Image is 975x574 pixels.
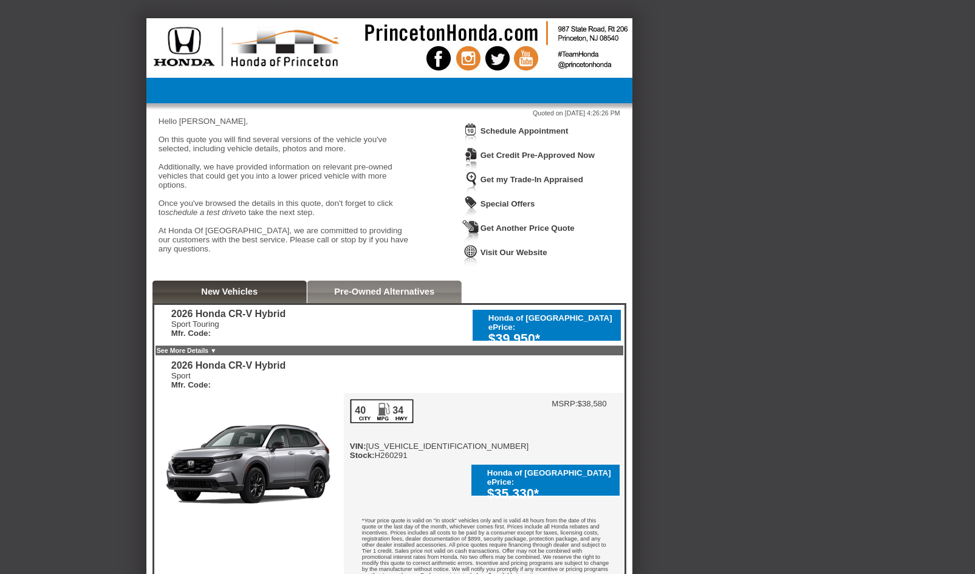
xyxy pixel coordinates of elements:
[481,248,547,257] a: Visit Our Website
[481,126,569,135] a: Schedule Appointment
[354,405,367,416] div: 40
[481,175,583,184] a: Get my Trade-In Appraised
[462,123,479,145] img: Icon_ScheduleAppointment.png
[487,487,614,502] div: $35,330*
[552,399,577,408] td: MSRP:
[171,329,211,338] b: Mfr. Code:
[350,399,529,460] div: [US_VEHICLE_IDENTIFICATION_NUMBER] H260291
[392,405,405,416] div: 34
[171,371,286,389] div: Sport
[462,147,479,169] img: Icon_CreditApproval.png
[171,380,211,389] b: Mfr. Code:
[159,117,414,262] div: Hello [PERSON_NAME], On this quote you will find several versions of the vehicle you've selected,...
[462,244,479,267] img: Icon_VisitWebsite.png
[578,399,607,408] td: $38,580
[481,151,595,160] a: Get Credit Pre-Approved Now
[481,199,535,208] a: Special Offers
[462,171,479,194] img: Icon_TradeInAppraisal.png
[159,109,620,117] div: Quoted on [DATE] 4:26:26 PM
[350,451,375,460] b: Stock:
[171,309,286,319] div: 2026 Honda CR-V Hybrid
[487,468,614,487] div: Honda of [GEOGRAPHIC_DATA] ePrice:
[462,196,479,218] img: Icon_WeeklySpecials.png
[171,319,286,338] div: Sport Touring
[462,220,479,242] img: Icon_GetQuote.png
[154,393,344,535] img: 2026 Honda CR-V Hybrid
[165,208,239,217] em: schedule a test drive
[350,442,366,451] b: VIN:
[171,360,286,371] div: 2026 Honda CR-V Hybrid
[157,347,217,354] a: See More Details ▼
[481,224,575,233] a: Get Another Price Quote
[488,313,615,332] div: Honda of [GEOGRAPHIC_DATA] ePrice:
[201,287,258,296] a: New Vehicles
[488,332,615,347] div: $39,950*
[334,287,434,296] a: Pre-Owned Alternatives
